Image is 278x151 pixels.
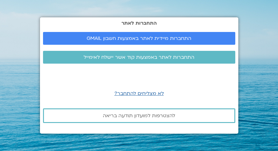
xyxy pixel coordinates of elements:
span: התחברות מיידית לאתר באמצעות חשבון GMAIL [87,36,191,41]
a: התחברות מיידית לאתר באמצעות חשבון GMAIL [43,32,235,45]
a: התחברות לאתר באמצעות קוד אשר יישלח לאימייל [43,51,235,64]
span: להצטרפות למועדון תודעה בריאה [103,113,175,118]
h2: התחברות לאתר [43,20,235,26]
a: להצטרפות למועדון תודעה בריאה [43,108,235,123]
a: לא מצליחים להתחבר? [114,90,164,97]
span: התחברות לאתר באמצעות קוד אשר יישלח לאימייל [84,54,194,60]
